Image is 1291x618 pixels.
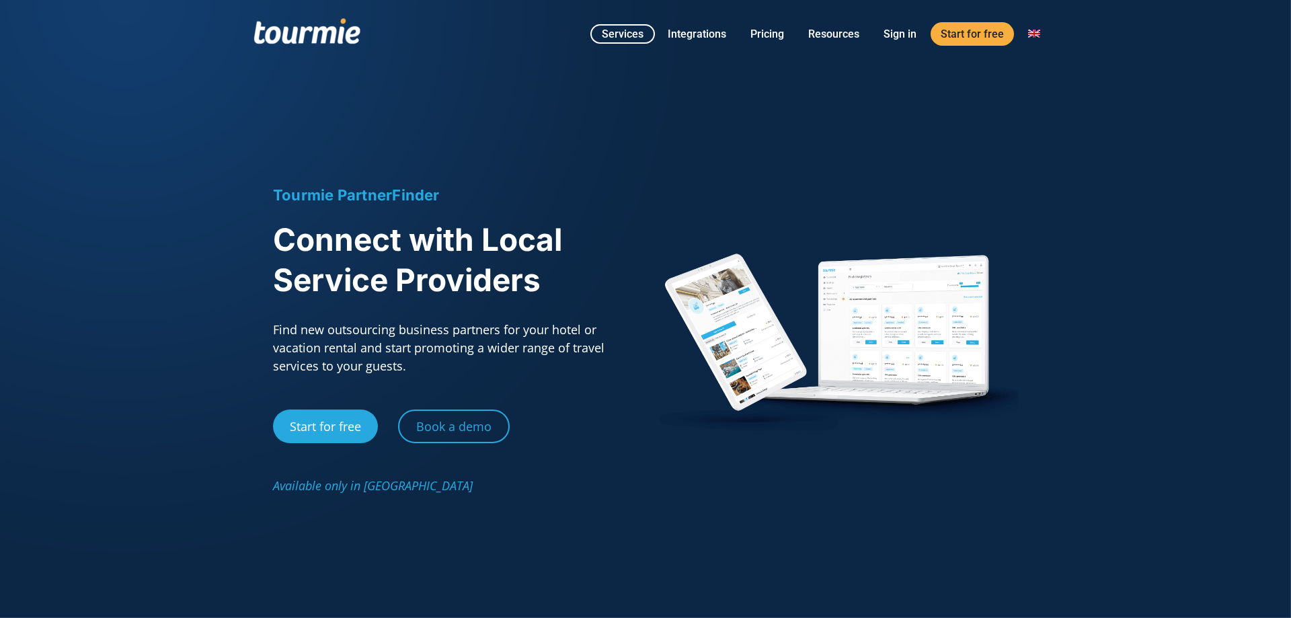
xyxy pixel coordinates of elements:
[740,26,794,42] a: Pricing
[798,26,869,42] a: Resources
[273,221,562,299] span: Connect with Local Service Providers
[590,24,655,44] a: Services
[398,410,510,443] a: Book a demo
[273,477,473,494] span: Available only in [GEOGRAPHIC_DATA]
[273,410,378,443] a: Start for free
[273,186,440,204] span: Tourmie PartnerFinder
[658,26,736,42] a: Integrations
[273,321,604,374] span: Find new outsourcing business partners for your hotel or vacation rental and start promoting a wi...
[931,22,1014,46] a: Start for free
[873,26,927,42] a: Sign in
